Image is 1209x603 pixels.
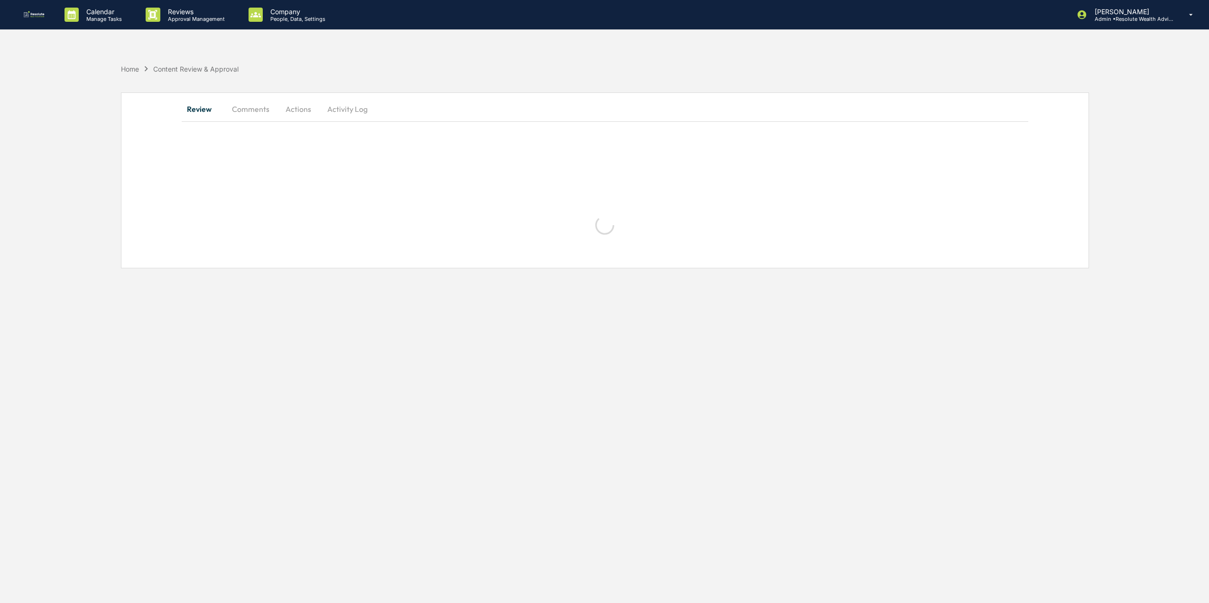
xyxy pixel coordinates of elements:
div: Home [121,65,139,73]
button: Activity Log [320,98,375,120]
p: Manage Tasks [79,16,127,22]
p: Company [263,8,330,16]
div: Content Review & Approval [153,65,239,73]
p: Admin • Resolute Wealth Advisor [1087,16,1175,22]
div: secondary tabs example [182,98,1028,120]
img: logo [23,11,46,18]
p: People, Data, Settings [263,16,330,22]
p: [PERSON_NAME] [1087,8,1175,16]
button: Comments [224,98,277,120]
p: Approval Management [160,16,230,22]
button: Review [182,98,224,120]
p: Calendar [79,8,127,16]
p: Reviews [160,8,230,16]
button: Actions [277,98,320,120]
